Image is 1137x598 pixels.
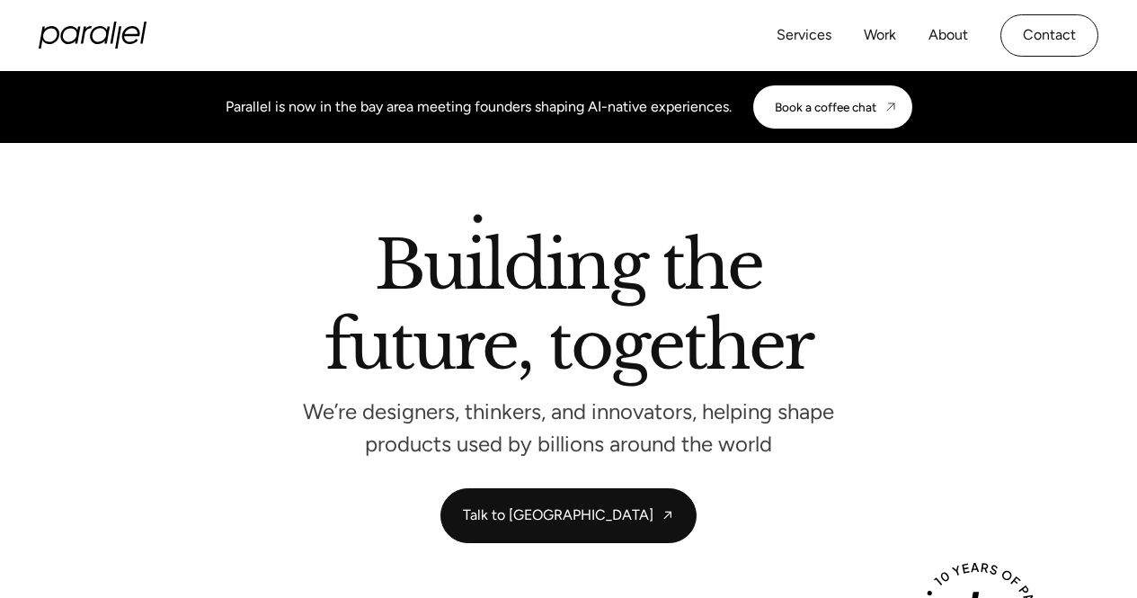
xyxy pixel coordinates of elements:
[39,22,147,49] a: home
[226,96,732,118] div: Parallel is now in the bay area meeting founders shaping AI-native experiences.
[1000,14,1098,57] a: Contact
[864,22,896,49] a: Work
[928,22,968,49] a: About
[299,405,839,452] p: We’re designers, thinkers, and innovators, helping shape products used by billions around the world
[324,233,813,385] h2: Building the future, together
[777,22,831,49] a: Services
[753,85,912,129] a: Book a coffee chat
[884,100,898,114] img: CTA arrow image
[775,100,876,114] div: Book a coffee chat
